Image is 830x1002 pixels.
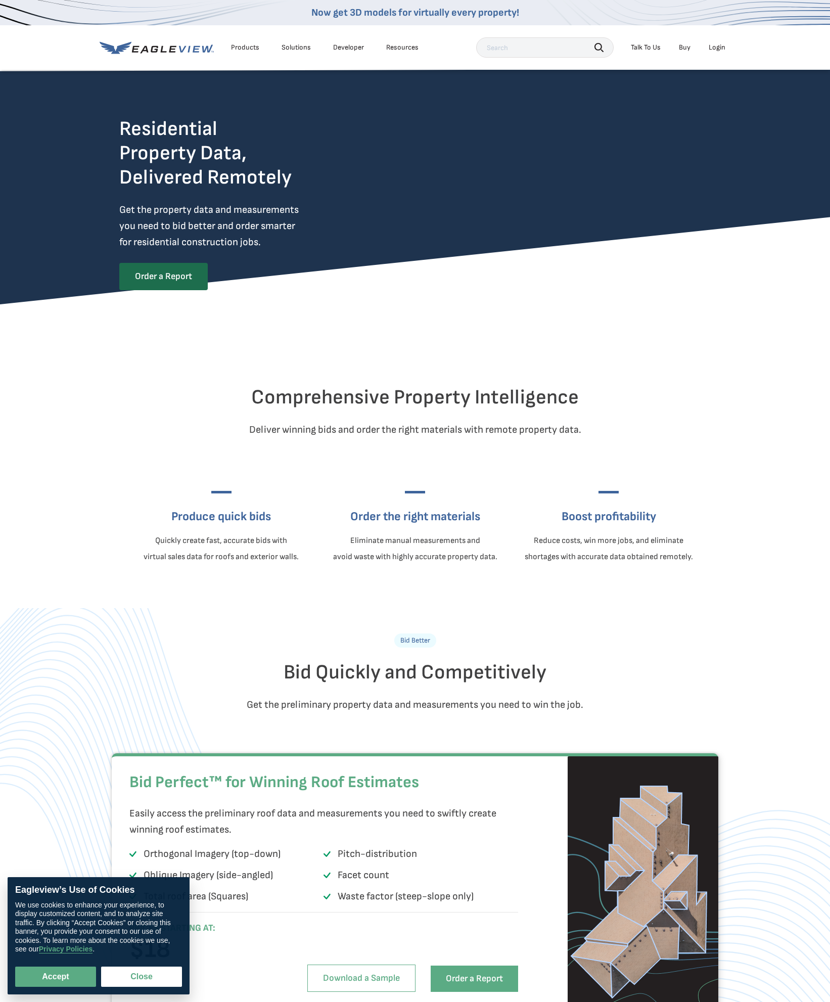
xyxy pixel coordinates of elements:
p: Reduce costs, win more jobs, and eliminate shortages with accurate data obtained remotely. [525,533,693,565]
h2: Residential Property Data, Delivered Remotely [119,117,292,190]
div: Products [231,43,259,52]
p: Oblique Imagery (side-angled) [144,867,273,883]
h3: $18 [129,942,275,958]
a: Order a Report [431,966,518,992]
a: Developer [333,43,364,52]
div: We use cookies to enhance your experience, to display customized content, and to analyze site tra... [15,901,182,954]
h3: Order the right materials [333,509,497,525]
button: Accept [15,967,96,987]
div: Resources [386,43,419,52]
p: Total roof area (Squares) [144,888,248,904]
a: Order a Report [119,263,208,290]
p: Orthogonal Imagery (top-down) [144,846,281,862]
p: Facet count [338,867,389,883]
a: Privacy Policies [39,945,93,954]
a: Download a Sample [307,965,416,992]
h3: Produce quick bids [144,509,299,525]
a: Buy [679,43,690,52]
button: Close [101,967,182,987]
p: Get the preliminary property data and measurements you need to win the job. [119,697,711,713]
div: Eagleview’s Use of Cookies [15,885,182,896]
div: Talk To Us [631,43,661,52]
h2: Bid Perfect™ for Winning Roof Estimates [129,767,518,798]
a: Now get 3D models for virtually every property! [311,7,519,19]
h6: PRICES STARTING AT: [129,923,275,934]
h3: Boost profitability [525,509,693,525]
h2: Comprehensive Property Intelligence [119,385,711,409]
p: Waste factor (steep-slope only) [338,888,474,904]
div: Solutions [282,43,311,52]
div: Login [709,43,725,52]
p: Easily access the preliminary roof data and measurements you need to swiftly create winning roof ... [129,805,513,838]
p: Deliver winning bids and order the right materials with remote property data. [119,422,711,438]
p: Bid Better [394,633,436,648]
p: Eliminate manual measurements and avoid waste with highly accurate property data. [333,533,497,565]
p: Quickly create fast, accurate bids with virtual sales data for roofs and exterior walls. [144,533,299,565]
h2: Bid Quickly and Competitively [119,660,711,685]
p: Get the property data and measurements you need to bid better and order smarter for residential c... [119,202,341,250]
p: Pitch-distribution [338,846,417,862]
input: Search [476,37,614,58]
